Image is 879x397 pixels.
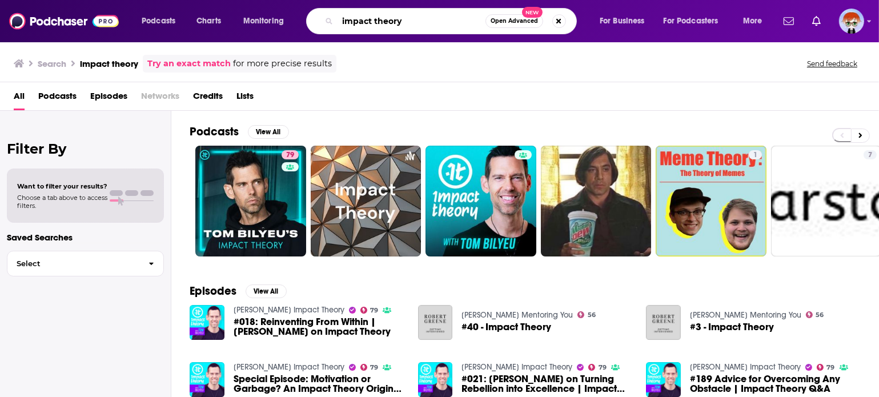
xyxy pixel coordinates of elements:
[38,58,66,69] h3: Search
[17,182,107,190] span: Want to filter your results?
[7,251,164,276] button: Select
[690,310,801,320] a: Robert Greene Mentoring You
[196,13,221,29] span: Charts
[195,146,306,256] a: 79
[592,12,659,30] button: open menu
[418,305,453,340] img: #40 - Impact Theory
[839,9,864,34] button: Show profile menu
[485,14,543,28] button: Open AdvancedNew
[599,365,607,370] span: 79
[234,305,344,315] a: Tom Bilyeu's Impact Theory
[749,150,762,159] a: 1
[190,305,224,340] img: #018: Reinventing From Within | Jarrett Adams on Impact Theory
[779,11,798,31] a: Show notifications dropdown
[317,8,588,34] div: Search podcasts, credits, & more...
[743,13,762,29] span: More
[461,322,551,332] a: #40 - Impact Theory
[17,194,107,210] span: Choose a tab above to access filters.
[646,362,681,397] img: #189 Advice for Overcoming Any Obstacle | Impact Theory Q&A
[370,308,378,313] span: 79
[7,260,139,267] span: Select
[839,9,864,34] img: User Profile
[804,59,861,69] button: Send feedback
[656,146,766,256] a: 1
[461,374,632,394] a: #021: Laila Ali on Turning Rebellion into Excellence | Impact Theory
[690,374,861,394] a: #189 Advice for Overcoming Any Obstacle | Impact Theory Q&A
[38,87,77,110] a: Podcasts
[282,150,299,159] a: 79
[656,12,735,30] button: open menu
[234,362,344,372] a: Tom Bilyeu's Impact Theory
[286,150,294,161] span: 79
[864,150,877,159] a: 7
[370,365,378,370] span: 79
[243,13,284,29] span: Monitoring
[190,362,224,397] img: Special Episode: Motivation or Garbage? An Impact Theory Original Game Show
[491,18,538,24] span: Open Advanced
[234,317,404,336] a: #018: Reinventing From Within | Jarrett Adams on Impact Theory
[839,9,864,34] span: Logged in as diana.griffin
[690,362,801,372] a: Tom Bilyeu's Impact Theory
[190,125,239,139] h2: Podcasts
[142,13,175,29] span: Podcasts
[9,10,119,32] img: Podchaser - Follow, Share and Rate Podcasts
[600,13,645,29] span: For Business
[461,310,573,320] a: Robert Greene Mentoring You
[190,125,289,139] a: PodcastsView All
[234,374,404,394] a: Special Episode: Motivation or Garbage? An Impact Theory Original Game Show
[817,364,835,371] a: 79
[246,284,287,298] button: View All
[134,12,190,30] button: open menu
[360,307,379,314] a: 79
[338,12,485,30] input: Search podcasts, credits, & more...
[235,12,299,30] button: open menu
[577,311,596,318] a: 56
[193,87,223,110] a: Credits
[690,322,774,332] a: #3 - Impact Theory
[233,57,332,70] span: for more precise results
[806,311,824,318] a: 56
[190,284,287,298] a: EpisodesView All
[461,374,632,394] span: #021: [PERSON_NAME] on Turning Rebellion into Excellence | Impact Theory
[735,12,777,30] button: open menu
[646,305,681,340] img: #3 - Impact Theory
[868,150,872,161] span: 7
[80,58,138,69] h3: impact theory
[190,284,236,298] h2: Episodes
[753,150,757,161] span: 1
[7,232,164,243] p: Saved Searches
[664,13,719,29] span: For Podcasters
[827,365,835,370] span: 79
[461,362,572,372] a: Tom Bilyeu's Impact Theory
[14,87,25,110] a: All
[141,87,179,110] span: Networks
[418,362,453,397] img: #021: Laila Ali on Turning Rebellion into Excellence | Impact Theory
[7,141,164,157] h2: Filter By
[588,312,596,318] span: 56
[816,312,824,318] span: 56
[588,364,607,371] a: 79
[236,87,254,110] a: Lists
[189,12,228,30] a: Charts
[522,7,543,18] span: New
[234,317,404,336] span: #018: Reinventing From Within | [PERSON_NAME] on Impact Theory
[90,87,127,110] a: Episodes
[147,57,231,70] a: Try an exact match
[248,125,289,139] button: View All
